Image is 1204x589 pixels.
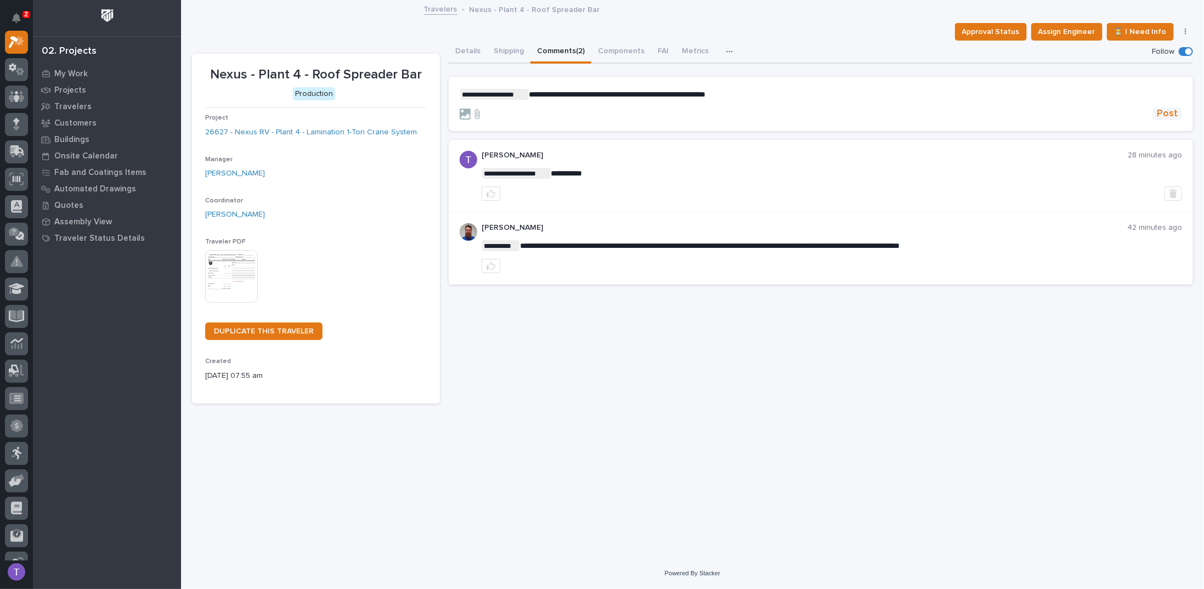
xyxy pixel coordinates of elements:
div: 02. Projects [42,46,97,58]
button: Shipping [487,41,530,64]
span: Coordinator [205,197,243,204]
div: Production [293,87,335,101]
p: 42 minutes ago [1127,223,1182,233]
a: Fab and Coatings Items [33,164,181,180]
img: 6hTokn1ETDGPf9BPokIQ [460,223,477,241]
p: [PERSON_NAME] [482,223,1127,233]
span: DUPLICATE THIS TRAVELER [214,327,314,335]
a: Quotes [33,197,181,213]
button: Assign Engineer [1031,23,1103,41]
span: Manager [205,156,233,163]
p: Automated Drawings [54,184,136,194]
button: like this post [482,259,500,273]
span: ⏳ I Need Info [1114,25,1167,38]
button: Comments (2) [530,41,591,64]
p: [PERSON_NAME] [482,151,1128,160]
a: Buildings [33,131,181,148]
a: Travelers [424,2,457,15]
button: like this post [482,186,500,201]
p: 28 minutes ago [1128,151,1182,160]
p: Fab and Coatings Items [54,168,146,178]
button: users-avatar [5,560,28,584]
img: ACg8ocJzp6JlAsqLGFZa5W8tbqkQlkB-IFH8Jc3uquxdqLOf1XPSWw=s96-c [460,151,477,168]
a: [PERSON_NAME] [205,168,265,179]
p: Traveler Status Details [54,234,145,243]
button: Components [591,41,651,64]
p: Buildings [54,135,89,145]
a: Onsite Calendar [33,148,181,164]
p: Nexus - Plant 4 - Roof Spreader Bar [205,67,427,83]
div: Notifications2 [14,13,28,31]
button: Details [449,41,487,64]
a: Projects [33,82,181,98]
p: Nexus - Plant 4 - Roof Spreader Bar [470,3,600,15]
button: Approval Status [955,23,1027,41]
p: Follow [1152,47,1174,56]
button: FAI [651,41,675,64]
p: My Work [54,69,88,79]
span: Assign Engineer [1038,25,1095,38]
button: Post [1152,107,1182,120]
p: 2 [24,10,28,18]
p: Projects [54,86,86,95]
p: Onsite Calendar [54,151,118,161]
a: Travelers [33,98,181,115]
img: Workspace Logo [97,5,117,26]
a: 26627 - Nexus RV - Plant 4 - Lamination 1-Ton Crane System [205,127,417,138]
a: [PERSON_NAME] [205,209,265,220]
button: Notifications [5,7,28,30]
a: Assembly View [33,213,181,230]
span: Project [205,115,228,121]
p: Quotes [54,201,83,211]
a: Customers [33,115,181,131]
span: Traveler PDF [205,239,246,245]
span: Post [1157,107,1178,120]
button: Delete post [1165,186,1182,201]
p: Travelers [54,102,92,112]
button: ⏳ I Need Info [1107,23,1174,41]
span: Approval Status [962,25,1020,38]
span: Created [205,358,231,365]
a: Powered By Stacker [665,570,720,576]
button: Metrics [675,41,715,64]
a: My Work [33,65,181,82]
p: Assembly View [54,217,112,227]
a: Automated Drawings [33,180,181,197]
a: Traveler Status Details [33,230,181,246]
p: Customers [54,118,97,128]
a: DUPLICATE THIS TRAVELER [205,322,323,340]
p: [DATE] 07:55 am [205,370,427,382]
